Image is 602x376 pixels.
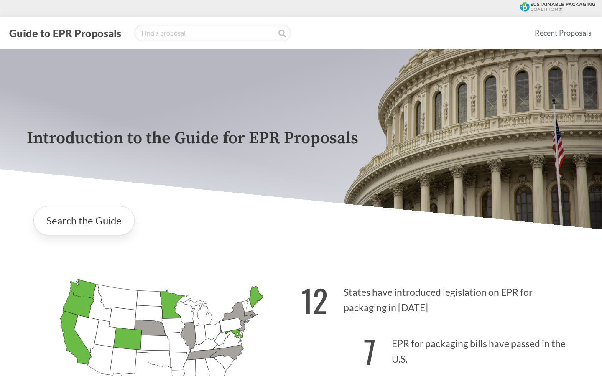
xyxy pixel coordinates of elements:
strong: 12 [301,277,328,323]
p: EPR for packaging bills have passed in the U.S. [301,323,575,375]
a: Search the Guide [33,206,135,235]
a: Recent Proposals [531,23,595,42]
strong: 7 [364,328,376,374]
p: Introduction to the Guide for EPR Proposals [27,129,575,148]
input: Find a proposal [134,25,291,41]
button: Guide to EPR Proposals [7,26,124,40]
p: States have introduced legislation on EPR for packaging in [DATE] [301,272,575,323]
